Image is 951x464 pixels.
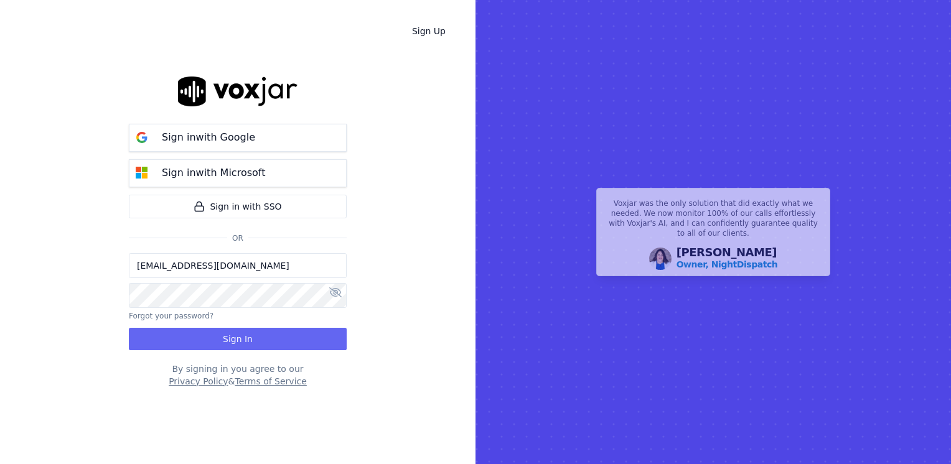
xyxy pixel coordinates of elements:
[162,165,265,180] p: Sign in with Microsoft
[129,328,347,350] button: Sign In
[129,195,347,218] a: Sign in with SSO
[129,363,347,387] div: By signing in you agree to our &
[129,160,154,185] img: microsoft Sign in button
[402,20,456,42] a: Sign Up
[227,233,248,243] span: Or
[178,77,297,106] img: logo
[129,253,347,278] input: Email
[129,159,347,187] button: Sign inwith Microsoft
[162,130,255,145] p: Sign in with Google
[235,375,306,387] button: Terms of Service
[129,311,213,321] button: Forgot your password?
[129,124,347,152] button: Sign inwith Google
[129,125,154,150] img: google Sign in button
[169,375,228,387] button: Privacy Policy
